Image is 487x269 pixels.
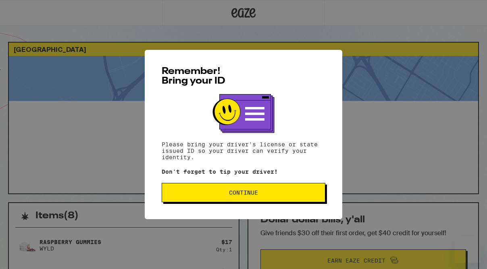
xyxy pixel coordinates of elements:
[162,67,225,86] span: Remember! Bring your ID
[455,237,481,263] iframe: Button to launch messaging window
[162,141,325,160] p: Please bring your driver's license or state issued ID so your driver can verify your identity.
[162,183,325,202] button: Continue
[162,168,325,175] p: Don't forget to tip your driver!
[229,190,258,195] span: Continue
